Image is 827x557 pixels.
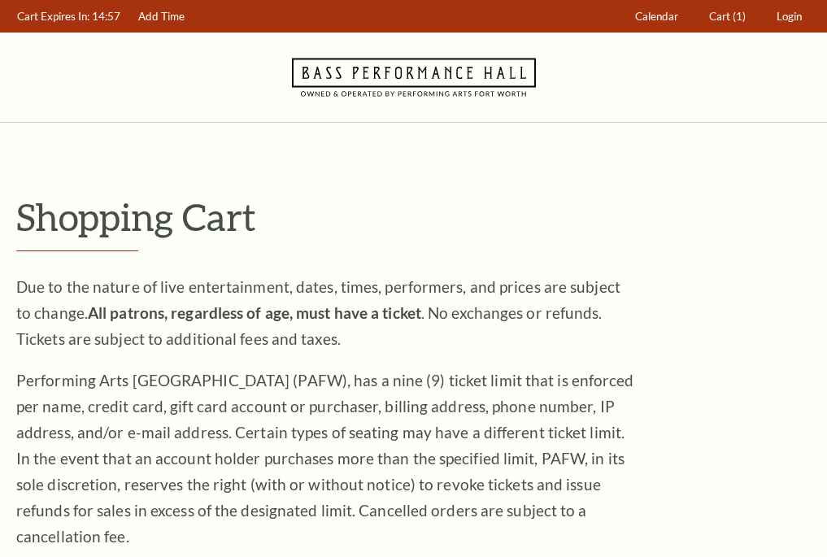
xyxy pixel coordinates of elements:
[702,1,754,33] a: Cart (1)
[709,10,730,23] span: Cart
[16,368,634,550] p: Performing Arts [GEOGRAPHIC_DATA] (PAFW), has a nine (9) ticket limit that is enforced per name, ...
[131,1,193,33] a: Add Time
[635,10,678,23] span: Calendar
[88,303,421,322] strong: All patrons, regardless of age, must have a ticket
[628,1,686,33] a: Calendar
[92,10,120,23] span: 14:57
[769,1,810,33] a: Login
[16,196,811,237] p: Shopping Cart
[777,10,802,23] span: Login
[733,10,746,23] span: (1)
[17,10,89,23] span: Cart Expires In:
[16,277,620,348] span: Due to the nature of live entertainment, dates, times, performers, and prices are subject to chan...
